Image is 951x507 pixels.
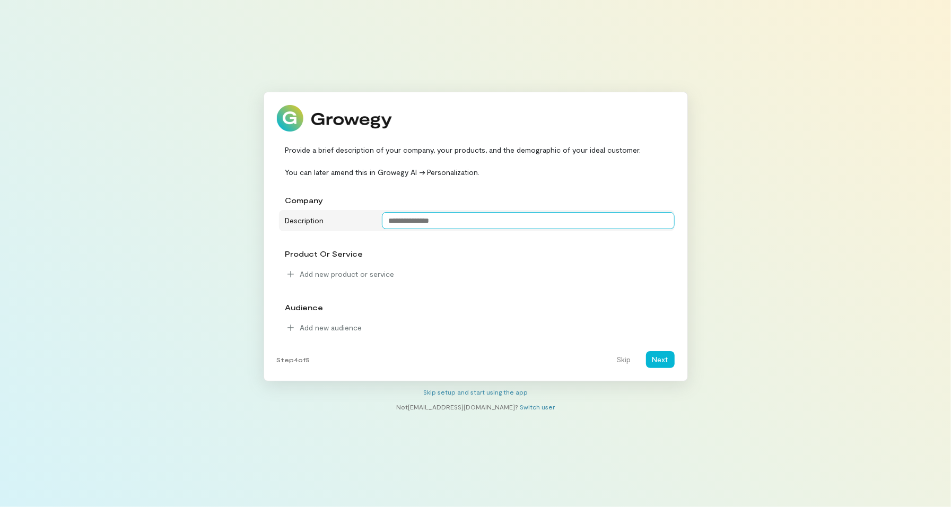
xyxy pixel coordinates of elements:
span: Add new product or service [300,269,395,279]
span: audience [285,303,324,312]
a: Switch user [520,403,555,410]
button: Skip [610,351,638,368]
span: Step 4 of 5 [277,355,310,364]
span: Add new audience [300,322,362,333]
span: company [285,196,324,205]
a: Skip setup and start using the app [423,388,528,396]
span: product or service [285,249,363,258]
div: Provide a brief description of your company, your products, and the demographic of your ideal cus... [277,144,675,178]
div: Description [279,212,378,226]
img: Growegy logo [277,105,392,132]
button: Next [646,351,675,368]
span: Not [EMAIL_ADDRESS][DOMAIN_NAME] ? [396,403,518,410]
